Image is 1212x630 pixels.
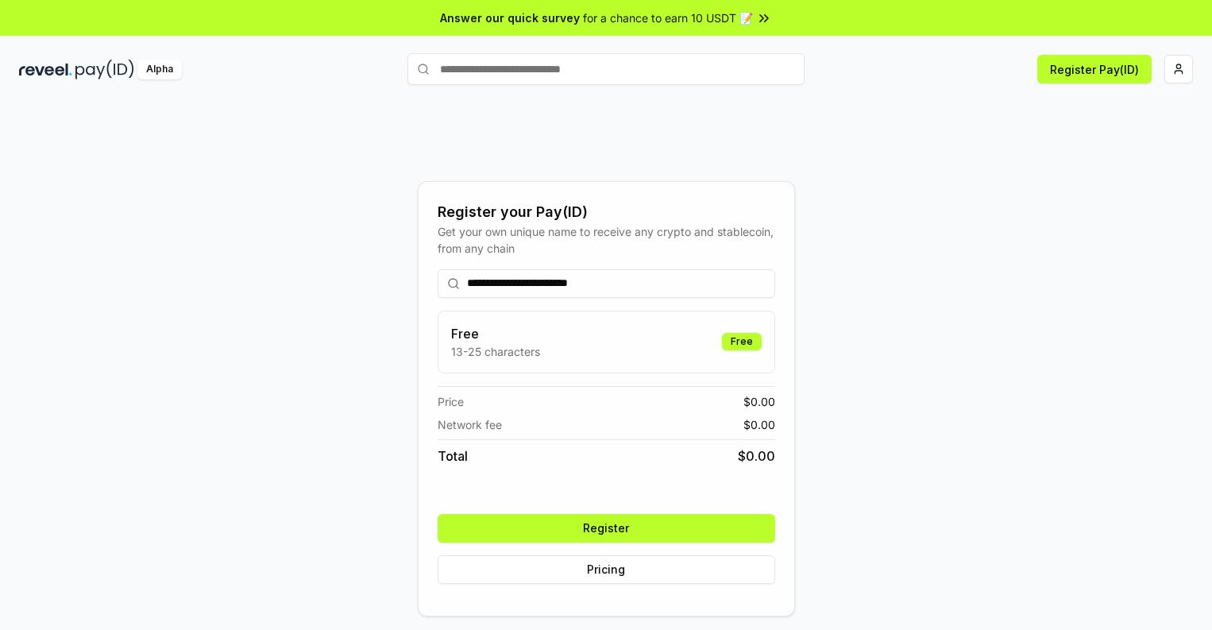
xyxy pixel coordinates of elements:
[438,201,775,223] div: Register your Pay(ID)
[137,60,182,79] div: Alpha
[438,555,775,584] button: Pricing
[19,60,72,79] img: reveel_dark
[743,393,775,410] span: $ 0.00
[438,446,468,466] span: Total
[438,514,775,543] button: Register
[438,223,775,257] div: Get your own unique name to receive any crypto and stablecoin, from any chain
[451,324,540,343] h3: Free
[75,60,134,79] img: pay_id
[438,416,502,433] span: Network fee
[440,10,580,26] span: Answer our quick survey
[743,416,775,433] span: $ 0.00
[722,333,762,350] div: Free
[583,10,753,26] span: for a chance to earn 10 USDT 📝
[738,446,775,466] span: $ 0.00
[1037,55,1152,83] button: Register Pay(ID)
[438,393,464,410] span: Price
[451,343,540,360] p: 13-25 characters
